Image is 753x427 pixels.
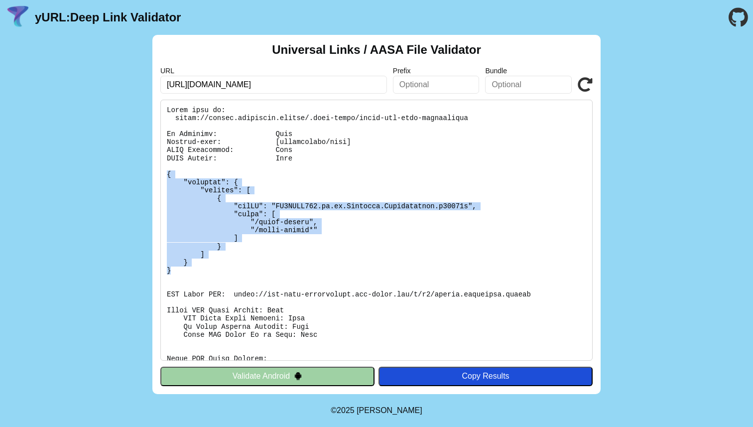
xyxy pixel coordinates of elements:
[337,406,355,415] span: 2025
[485,67,572,75] label: Bundle
[160,67,387,75] label: URL
[35,10,181,24] a: yURL:Deep Link Validator
[160,367,375,386] button: Validate Android
[378,367,593,386] button: Copy Results
[393,76,480,94] input: Optional
[160,76,387,94] input: Required
[357,406,422,415] a: Michael Ibragimchayev's Personal Site
[331,394,422,427] footer: ©
[5,4,31,30] img: yURL Logo
[393,67,480,75] label: Prefix
[383,372,588,381] div: Copy Results
[294,372,302,380] img: droidIcon.svg
[485,76,572,94] input: Optional
[160,100,593,361] pre: Lorem ipsu do: sitam://consec.adipiscin.elitse/.doei-tempo/incid-utl-etdo-magnaaliqua En Adminimv...
[272,43,481,57] h2: Universal Links / AASA File Validator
